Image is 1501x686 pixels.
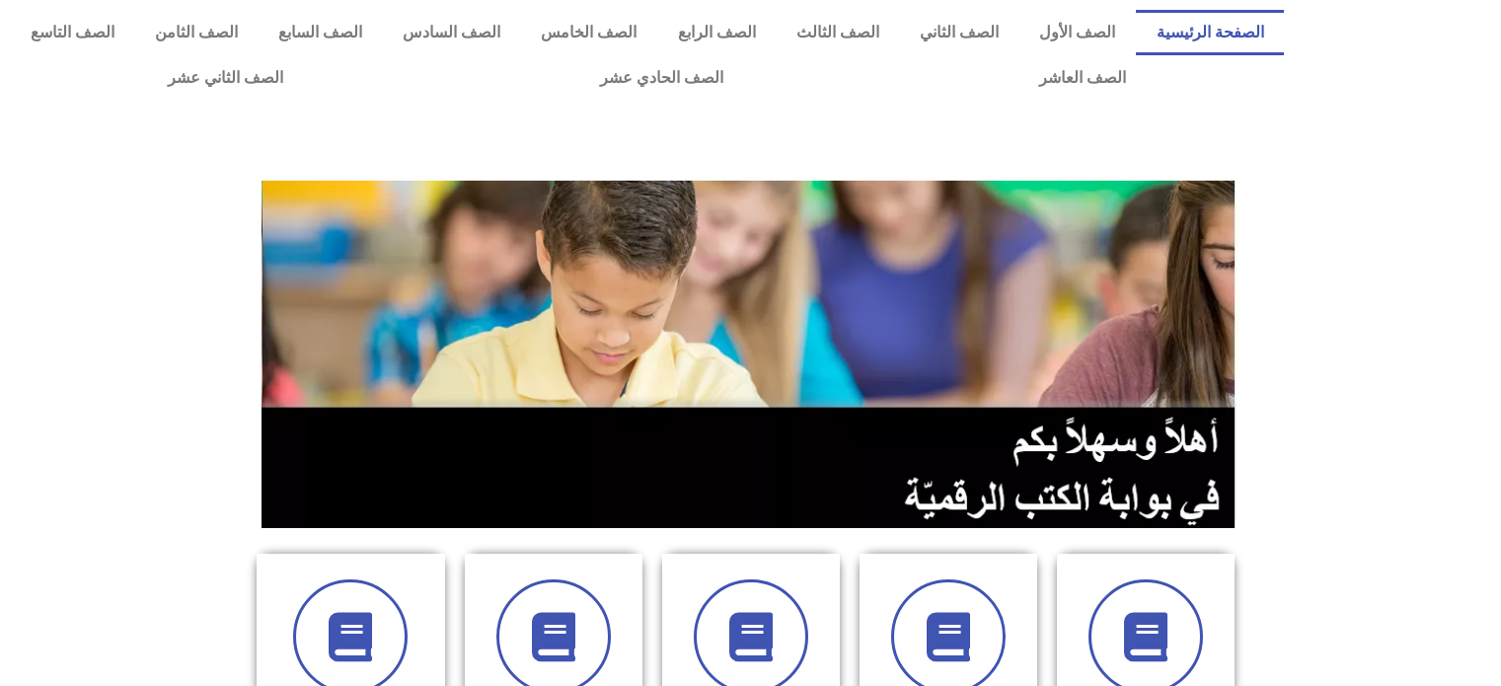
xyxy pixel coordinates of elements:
a: الصف الثالث [776,10,899,55]
a: الصف الرابع [657,10,776,55]
a: الصف الأول [1019,10,1136,55]
a: الصف السابع [258,10,382,55]
a: الصف الثاني عشر [10,55,441,101]
a: الصف الثاني [899,10,1018,55]
a: الصف الخامس [521,10,657,55]
a: الصف الحادي عشر [441,55,880,101]
a: الصفحة الرئيسية [1136,10,1284,55]
a: الصف العاشر [881,55,1284,101]
a: الصف السادس [383,10,521,55]
a: الصف التاسع [10,10,134,55]
a: الصف الثامن [134,10,258,55]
